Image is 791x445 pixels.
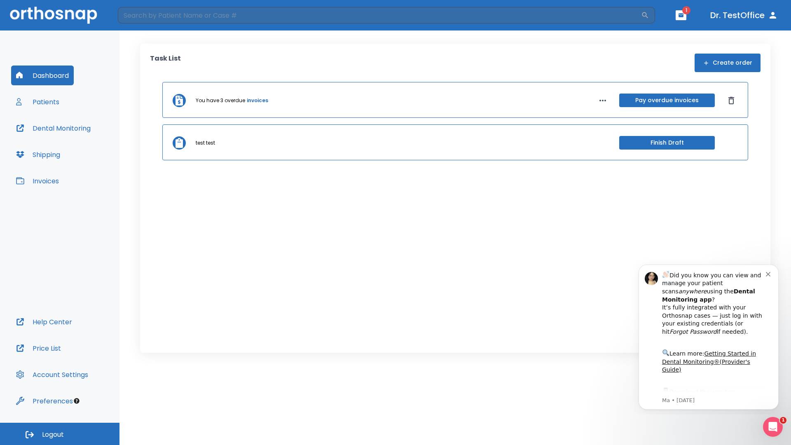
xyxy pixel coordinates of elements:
[247,97,268,104] a: invoices
[707,8,781,23] button: Dr. TestOffice
[36,131,109,146] a: App Store
[11,171,64,191] button: Invoices
[725,94,738,107] button: Dismiss
[619,136,715,150] button: Finish Draft
[11,312,77,332] button: Help Center
[150,54,181,72] p: Task List
[695,54,761,72] button: Create order
[73,397,80,405] div: Tooltip anchor
[11,365,93,384] button: Account Settings
[626,257,791,415] iframe: Intercom notifications message
[11,391,78,411] button: Preferences
[36,129,140,171] div: Download the app: | ​ Let us know if you need help getting started!
[682,6,690,14] span: 1
[42,430,64,439] span: Logout
[140,13,146,19] button: Dismiss notification
[36,140,140,147] p: Message from Ma, sent 5w ago
[196,139,215,147] p: test test
[118,7,641,23] input: Search by Patient Name or Case #
[11,338,66,358] button: Price List
[11,92,64,112] button: Patients
[10,7,97,23] img: Orthosnap
[11,66,74,85] button: Dashboard
[763,417,783,437] iframe: Intercom live chat
[196,97,245,104] p: You have 3 overdue
[11,145,65,164] button: Shipping
[11,118,96,138] button: Dental Monitoring
[780,417,786,424] span: 1
[619,94,715,107] button: Pay overdue invoices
